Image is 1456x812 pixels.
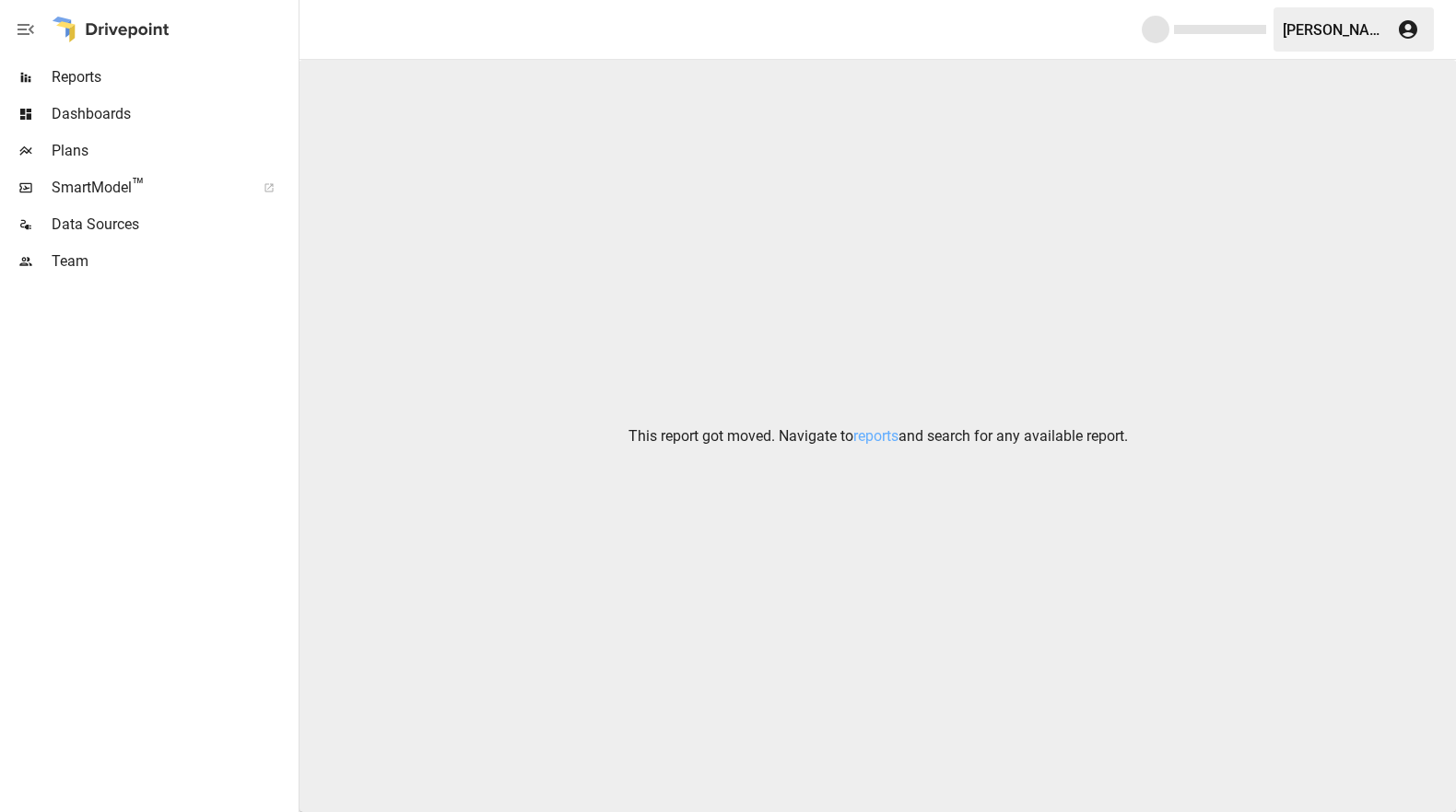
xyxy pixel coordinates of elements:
[132,174,145,197] span: ™
[853,427,898,445] a: reports
[52,103,295,125] span: Dashboards
[52,66,295,88] span: Reports
[52,250,295,273] span: Team
[1283,21,1386,39] div: [PERSON_NAME]
[52,140,295,162] span: Plans
[52,177,243,199] span: SmartModel
[52,214,295,236] span: Data Sources
[628,425,1128,447] p: This report got moved. Navigate to and search for any available report.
